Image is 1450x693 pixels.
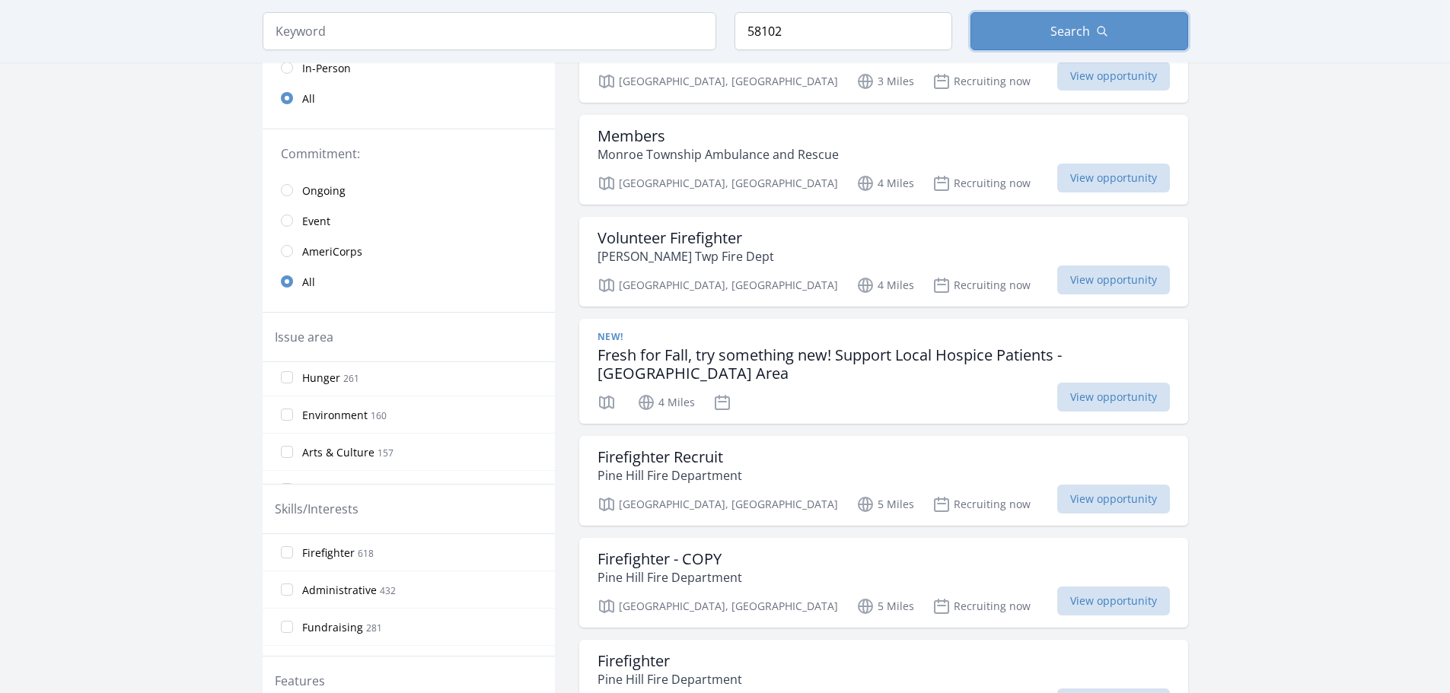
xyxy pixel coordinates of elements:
[637,393,695,412] p: 4 Miles
[932,276,1031,294] p: Recruiting now
[302,214,330,229] span: Event
[1057,587,1170,615] span: View opportunity
[302,482,390,497] span: Children & Youth
[302,61,351,76] span: In-Person
[275,328,333,346] legend: Issue area
[1057,383,1170,412] span: View opportunity
[263,205,555,236] a: Event
[598,597,838,615] p: [GEOGRAPHIC_DATA], [GEOGRAPHIC_DATA]
[735,12,952,50] input: Location
[579,217,1188,307] a: Volunteer Firefighter [PERSON_NAME] Twp Fire Dept [GEOGRAPHIC_DATA], [GEOGRAPHIC_DATA] 4 Miles Re...
[343,372,359,385] span: 261
[1050,22,1090,40] span: Search
[970,12,1188,50] button: Search
[579,538,1188,628] a: Firefighter - COPY Pine Hill Fire Department [GEOGRAPHIC_DATA], [GEOGRAPHIC_DATA] 5 Miles Recruit...
[302,620,363,635] span: Fundraising
[275,500,359,518] legend: Skills/Interests
[598,346,1170,383] h3: Fresh for Fall, try something new! Support Local Hospice Patients - [GEOGRAPHIC_DATA] Area
[932,174,1031,192] p: Recruiting now
[281,546,293,558] input: Firefighter 618
[302,545,355,561] span: Firefighter
[302,583,377,598] span: Administrative
[358,547,374,560] span: 618
[598,568,742,587] p: Pine Hill Fire Department
[579,319,1188,424] a: New! Fresh for Fall, try something new! Support Local Hospice Patients - [GEOGRAPHIC_DATA] Area 4...
[281,145,537,163] legend: Commitment:
[598,145,839,164] p: Monroe Township Ambulance and Rescue
[281,408,293,421] input: Environment 160
[380,584,396,597] span: 432
[598,247,774,265] p: [PERSON_NAME] Twp Fire Dept
[302,244,362,259] span: AmeriCorps
[302,183,346,199] span: Ongoing
[302,370,340,386] span: Hunger
[1057,485,1170,513] span: View opportunity
[281,446,293,458] input: Arts & Culture 157
[366,621,382,634] span: 281
[598,276,838,294] p: [GEOGRAPHIC_DATA], [GEOGRAPHIC_DATA]
[579,115,1188,205] a: Members Monroe Township Ambulance and Rescue [GEOGRAPHIC_DATA], [GEOGRAPHIC_DATA] 4 Miles Recruit...
[263,52,555,83] a: In-Person
[263,83,555,113] a: All
[598,670,742,688] p: Pine Hill Fire Department
[932,597,1031,615] p: Recruiting now
[302,408,368,423] span: Environment
[281,483,293,495] input: Children & Youth 137
[856,174,914,192] p: 4 Miles
[263,175,555,205] a: Ongoing
[302,91,315,106] span: All
[1057,265,1170,294] span: View opportunity
[302,445,374,460] span: Arts & Culture
[598,331,623,343] span: New!
[1057,164,1170,192] span: View opportunity
[598,72,838,91] p: [GEOGRAPHIC_DATA], [GEOGRAPHIC_DATA]
[932,495,1031,513] p: Recruiting now
[281,583,293,596] input: Administrative 432
[302,275,315,290] span: All
[275,672,325,690] legend: Features
[598,652,742,670] h3: Firefighter
[263,266,555,297] a: All
[598,127,839,145] h3: Members
[856,597,914,615] p: 5 Miles
[598,495,838,513] p: [GEOGRAPHIC_DATA], [GEOGRAPHIC_DATA]
[856,72,914,91] p: 3 Miles
[378,447,394,459] span: 157
[598,448,742,466] h3: Firefighter Recruit
[263,236,555,266] a: AmeriCorps
[263,12,716,50] input: Keyword
[932,72,1031,91] p: Recruiting now
[598,550,742,568] h3: Firefighter - COPY
[598,466,742,485] p: Pine Hill Fire Department
[598,174,838,192] p: [GEOGRAPHIC_DATA], [GEOGRAPHIC_DATA]
[281,371,293,383] input: Hunger 261
[281,621,293,633] input: Fundraising 281
[1057,62,1170,91] span: View opportunity
[856,276,914,294] p: 4 Miles
[856,495,914,513] p: 5 Miles
[579,436,1188,526] a: Firefighter Recruit Pine Hill Fire Department [GEOGRAPHIC_DATA], [GEOGRAPHIC_DATA] 5 Miles Recrui...
[598,229,774,247] h3: Volunteer Firefighter
[371,409,387,422] span: 160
